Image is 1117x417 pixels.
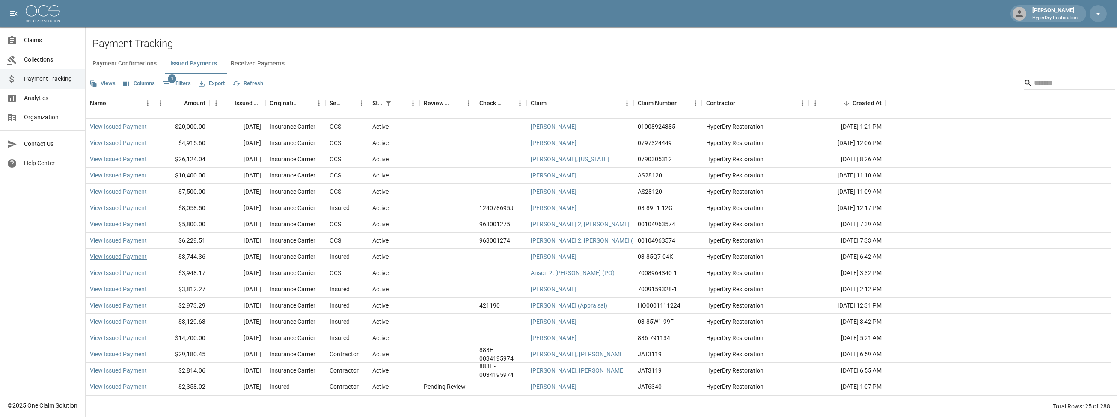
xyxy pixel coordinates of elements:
div: $3,744.36 [154,249,210,265]
div: 421190 [479,301,500,310]
a: [PERSON_NAME] [531,122,576,131]
div: Sent To [325,91,368,115]
div: [PERSON_NAME] [1029,6,1081,21]
div: HyperDry Restoration [702,233,809,249]
button: Sort [547,97,558,109]
div: 03-85Q7-04K [638,252,673,261]
div: $3,812.27 [154,281,210,298]
button: Received Payments [224,53,291,74]
div: Active [372,204,389,212]
div: $26,124.04 [154,151,210,168]
div: [DATE] [210,330,265,346]
button: Menu [154,97,167,109]
div: [DATE] 6:55 AM [809,363,886,379]
div: HyperDry Restoration [702,379,809,395]
div: 0797324449 [638,139,672,147]
div: HyperDry Restoration [702,200,809,216]
button: Menu [462,97,475,109]
a: View Issued Payment [90,366,147,375]
div: OCS [330,155,341,163]
div: [DATE] [210,314,265,330]
div: Originating From [270,91,300,115]
div: [DATE] 1:07 PM [809,379,886,395]
button: Menu [514,97,526,109]
span: 1 [168,74,176,83]
div: 124078695J [479,204,514,212]
div: $3,948.17 [154,265,210,281]
div: Amount [154,91,210,115]
button: Show filters [383,97,395,109]
div: 963001274 [479,236,510,245]
div: Active [372,317,389,326]
div: HyperDry Restoration [702,330,809,346]
div: 883H-0034195974 [479,362,522,379]
div: Contractor [706,91,735,115]
div: Status [368,91,419,115]
div: [DATE] [210,119,265,135]
button: Views [87,77,118,90]
div: Name [90,91,106,115]
div: [DATE] [210,281,265,298]
button: Sort [172,97,184,109]
div: Active [372,122,389,131]
div: dynamic tabs [86,53,1117,74]
div: Insurance Carrier [270,220,315,228]
div: Status [372,91,383,115]
div: Insured [330,204,350,212]
div: JAT3119 [638,366,662,375]
div: [DATE] 5:21 AM [809,330,886,346]
p: HyperDry Restoration [1032,15,1078,22]
a: View Issued Payment [90,171,147,180]
div: [DATE] 6:59 AM [809,346,886,363]
div: 03-89L1-12G [638,204,673,212]
button: Sort [300,97,312,109]
button: open drawer [5,5,22,22]
div: [DATE] 7:33 AM [809,233,886,249]
div: Search [1024,76,1115,92]
div: Issued Date [210,91,265,115]
div: Review Status [419,91,475,115]
div: $2,358.02 [154,379,210,395]
div: [DATE] 3:42 PM [809,314,886,330]
div: Check Number [475,91,526,115]
div: Insured [330,317,350,326]
button: Sort [841,97,853,109]
button: Sort [735,97,747,109]
div: [DATE] 7:39 AM [809,216,886,233]
div: © 2025 One Claim Solution [8,401,77,410]
div: Active [372,285,389,293]
div: Insurance Carrier [270,236,315,245]
a: View Issued Payment [90,301,147,310]
div: Insurance Carrier [270,204,315,212]
a: [PERSON_NAME] [531,334,576,342]
div: OCS [330,122,341,131]
div: [DATE] [210,298,265,314]
div: JAT3119 [638,350,662,358]
div: Contractor [330,382,359,391]
div: [DATE] 1:21 PM [809,119,886,135]
div: HyperDry Restoration [702,265,809,281]
img: ocs-logo-white-transparent.png [26,5,60,22]
button: Sort [502,97,514,109]
div: Claim [531,91,547,115]
div: $7,500.00 [154,184,210,200]
div: Total Rows: 25 of 288 [1053,402,1110,411]
div: Insurance Carrier [270,366,315,375]
div: HO0001111224 [638,301,680,310]
a: [PERSON_NAME] (Appraisal) [531,301,607,310]
button: Issued Payments [163,53,224,74]
div: Insurance Carrier [270,269,315,277]
div: 0790305312 [638,155,672,163]
div: 7008964340-1 [638,269,677,277]
div: AS28120 [638,171,662,180]
div: [DATE] 12:31 PM [809,298,886,314]
a: View Issued Payment [90,285,147,293]
a: View Issued Payment [90,155,147,163]
div: Insurance Carrier [270,155,315,163]
a: View Issued Payment [90,187,147,196]
div: Insurance Carrier [270,171,315,180]
div: [DATE] 11:09 AM [809,184,886,200]
button: Menu [210,97,223,109]
div: HyperDry Restoration [702,363,809,379]
a: View Issued Payment [90,334,147,342]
